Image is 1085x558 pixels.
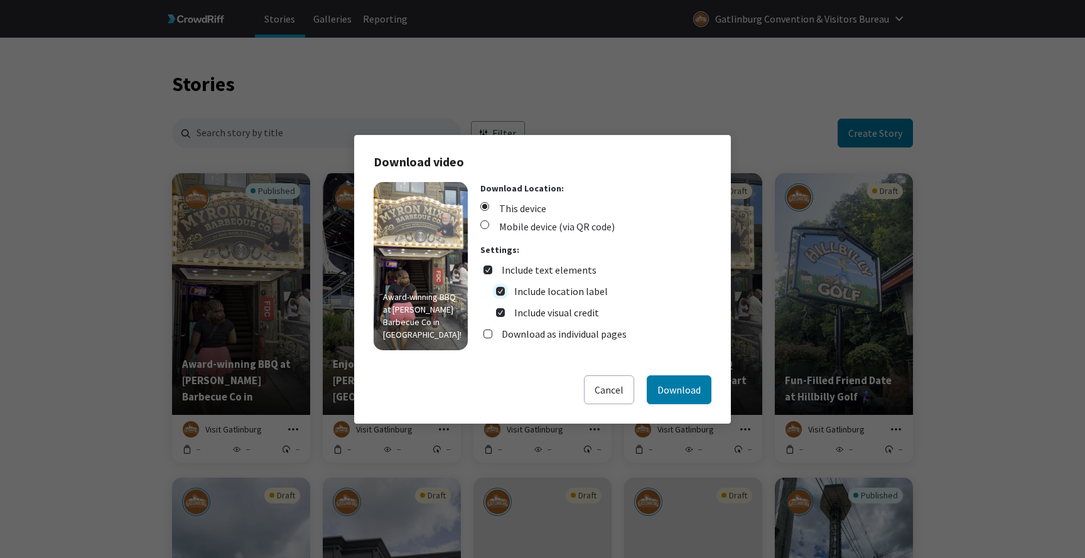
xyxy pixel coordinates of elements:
[480,244,711,256] p: Settings:
[514,284,608,299] label: Include location label
[480,219,615,234] span: Mobile device (via QR code)
[502,262,596,277] label: Include text elements
[647,375,711,404] button: Download
[374,154,711,182] h3: Download video
[514,305,599,320] label: Include visual credit
[584,375,634,404] button: Cancel
[374,281,468,350] p: Award-winning BBQ at [PERSON_NAME] Barbecue Co in [GEOGRAPHIC_DATA]!
[480,182,711,195] p: Download Location:
[502,326,627,341] label: Download as individual pages
[480,201,546,216] span: This device
[374,182,468,350] img: Story thumbnail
